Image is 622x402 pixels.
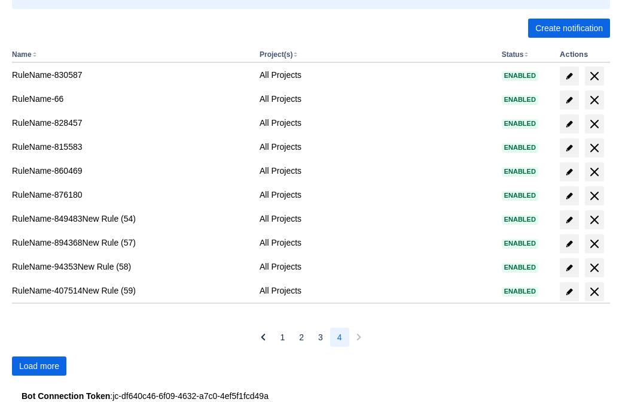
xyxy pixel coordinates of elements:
[12,117,250,129] div: RuleName-828457
[12,141,250,153] div: RuleName-815583
[502,120,538,127] span: Enabled
[502,144,538,151] span: Enabled
[502,288,538,295] span: Enabled
[280,328,285,347] span: 1
[260,213,492,225] div: All Projects
[565,287,574,297] span: edit
[528,19,610,38] button: Create notification
[12,189,250,201] div: RuleName-876180
[260,189,492,201] div: All Projects
[260,117,492,129] div: All Projects
[502,96,538,103] span: Enabled
[502,216,538,223] span: Enabled
[337,328,342,347] span: 4
[535,19,603,38] span: Create notification
[555,47,610,63] th: Actions
[12,69,250,81] div: RuleName-830587
[292,328,311,347] button: Page 2
[19,356,59,376] span: Load more
[12,261,250,273] div: RuleName-94353New Rule (58)
[12,165,250,177] div: RuleName-860469
[587,93,602,107] span: delete
[260,141,492,153] div: All Projects
[260,261,492,273] div: All Projects
[330,328,349,347] button: Page 4
[22,390,600,402] div: : jc-df640c46-6f09-4632-a7c0-4ef5f1fcd49a
[565,167,574,177] span: edit
[12,213,250,225] div: RuleName-849483New Rule (54)
[565,71,574,81] span: edit
[587,261,602,275] span: delete
[260,285,492,297] div: All Projects
[299,328,304,347] span: 2
[587,117,602,131] span: delete
[565,143,574,153] span: edit
[587,141,602,155] span: delete
[502,240,538,247] span: Enabled
[502,72,538,79] span: Enabled
[260,69,492,81] div: All Projects
[12,50,32,59] button: Name
[587,69,602,83] span: delete
[260,165,492,177] div: All Projects
[565,215,574,225] span: edit
[502,50,524,59] button: Status
[318,328,323,347] span: 3
[565,95,574,105] span: edit
[587,165,602,179] span: delete
[12,237,250,249] div: RuleName-894368New Rule (57)
[12,356,66,376] button: Load more
[565,119,574,129] span: edit
[587,213,602,227] span: delete
[587,237,602,251] span: delete
[254,328,273,347] button: Previous
[587,285,602,299] span: delete
[260,93,492,105] div: All Projects
[349,328,368,347] button: Next
[502,168,538,175] span: Enabled
[587,189,602,203] span: delete
[22,391,110,401] strong: Bot Connection Token
[273,328,292,347] button: Page 1
[502,192,538,199] span: Enabled
[254,328,368,347] nav: Pagination
[502,264,538,271] span: Enabled
[12,93,250,105] div: RuleName-66
[565,239,574,249] span: edit
[12,285,250,297] div: RuleName-407514New Rule (59)
[565,263,574,273] span: edit
[311,328,330,347] button: Page 3
[260,237,492,249] div: All Projects
[565,191,574,201] span: edit
[260,50,292,59] button: Project(s)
